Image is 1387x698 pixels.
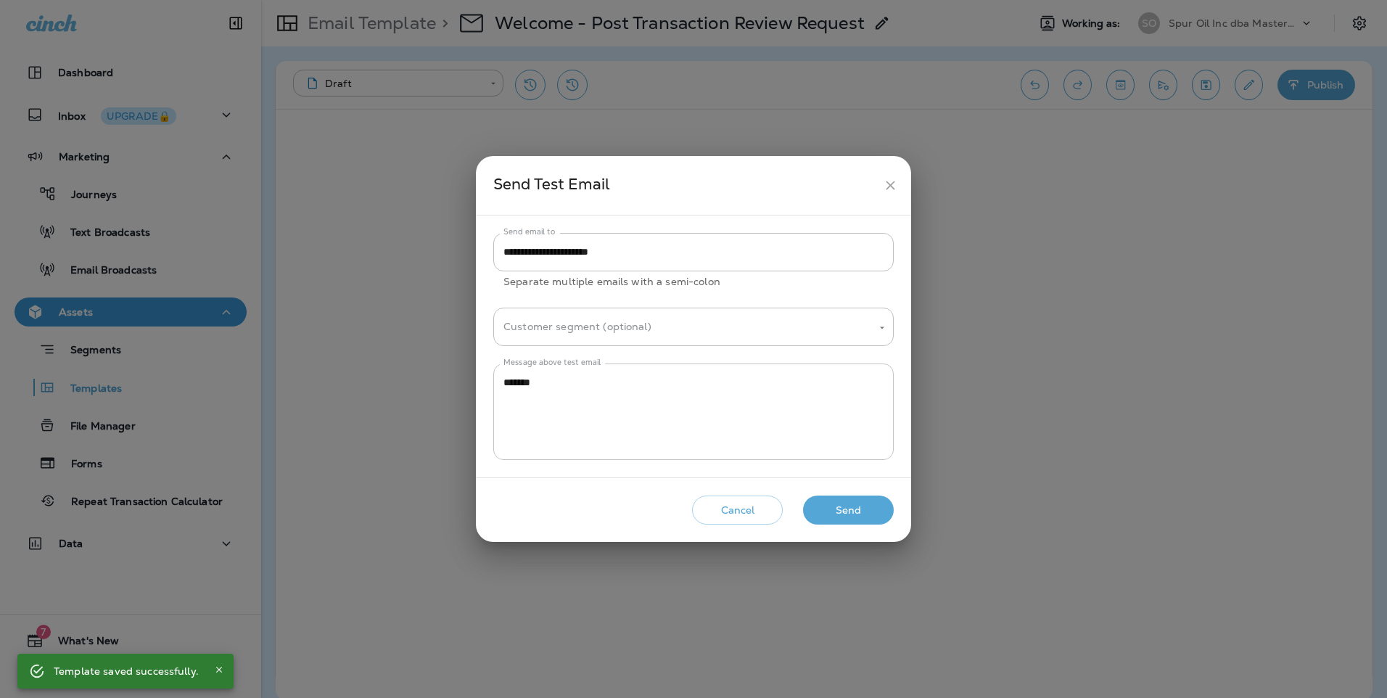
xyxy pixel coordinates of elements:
div: Send Test Email [493,172,877,199]
label: Send email to [503,226,555,237]
button: close [877,172,904,199]
div: Template saved successfully. [54,658,199,684]
button: Send [803,496,894,525]
button: Open [876,321,889,334]
p: Separate multiple emails with a semi-colon [503,274,884,290]
label: Message above test email [503,357,601,368]
button: Close [210,661,228,678]
button: Cancel [692,496,783,525]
